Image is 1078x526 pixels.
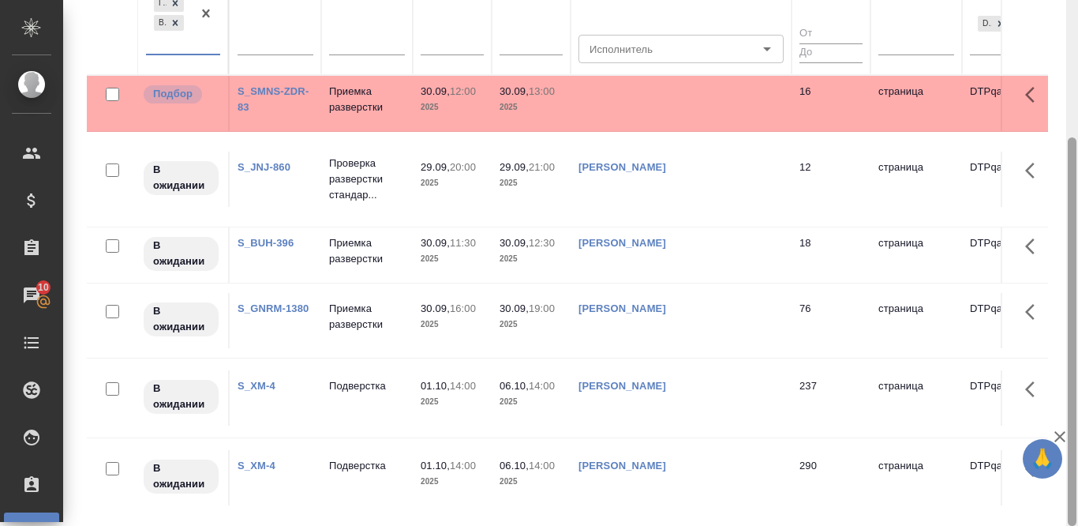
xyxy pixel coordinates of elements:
td: страница [870,370,962,426]
div: Исполнитель назначен, приступать к работе пока рано [142,160,220,197]
td: DTPqa [962,227,1054,283]
button: Здесь прячутся важные кнопки [1016,152,1054,190]
p: 2025 [500,251,563,267]
td: DTPqa [962,450,1054,505]
a: [PERSON_NAME] [578,237,666,249]
p: 13:00 [529,85,555,97]
p: 30.09, [421,237,450,249]
td: 237 [792,370,870,426]
p: Приемка разверстки [329,301,405,333]
div: Исполнитель назначен, приступать к работе пока рано [142,378,220,415]
a: [PERSON_NAME] [578,460,666,472]
p: 19:00 [529,302,555,314]
button: Здесь прячутся важные кнопки [1016,293,1054,331]
p: 06.10, [500,460,529,472]
a: S_GNRM-1380 [238,302,309,314]
p: 2025 [421,251,484,267]
p: 14:00 [529,460,555,472]
div: Исполнитель назначен, приступать к работе пока рано [142,458,220,495]
p: 2025 [500,474,563,490]
p: 14:00 [529,380,555,392]
td: DTPqa [962,152,1054,207]
p: 29.09, [500,161,529,173]
div: В ожидании [154,15,167,32]
p: 06.10, [500,380,529,392]
p: 01.10, [421,380,450,392]
p: 30.09, [500,85,529,97]
span: 🙏 [1029,442,1056,475]
p: 16:00 [450,302,476,314]
p: В ожидании [153,162,209,193]
div: Исполнитель назначен, приступать к работе пока рано [142,235,220,272]
a: [PERSON_NAME] [578,161,666,173]
a: [PERSON_NAME] [578,380,666,392]
p: 2025 [500,394,563,410]
p: 2025 [421,317,484,333]
div: Подбор, Готов к работе, В ожидании [152,13,185,33]
p: 30.09, [500,237,529,249]
td: 76 [792,293,870,348]
p: 11:30 [450,237,476,249]
p: 01.10, [421,460,450,472]
p: 2025 [500,175,563,191]
p: 30.09, [421,85,450,97]
div: DTPqa [978,16,992,32]
span: 10 [28,280,58,295]
a: [PERSON_NAME] [578,302,666,314]
p: 2025 [421,474,484,490]
td: страница [870,152,962,207]
p: Подверстка [329,378,405,394]
button: 🙏 [1023,439,1062,479]
p: 14:00 [450,460,476,472]
div: Исполнитель назначен, приступать к работе пока рано [142,301,220,338]
p: Приемка разверстки [329,84,405,115]
button: Здесь прячутся важные кнопки [1016,370,1054,408]
p: 21:00 [529,161,555,173]
td: DTPqa [962,76,1054,131]
p: 30.09, [421,302,450,314]
p: 2025 [421,394,484,410]
td: страница [870,293,962,348]
td: страница [870,227,962,283]
a: S_JNJ-860 [238,161,290,173]
p: Проверка разверстки стандар... [329,156,405,203]
a: S_XM-4 [238,460,275,472]
td: страница [870,76,962,131]
button: Здесь прячутся важные кнопки [1016,450,1054,488]
a: 10 [4,276,59,315]
p: 2025 [500,317,563,333]
td: 16 [792,76,870,131]
p: Подбор [153,86,193,102]
p: В ожидании [153,238,209,269]
p: 29.09, [421,161,450,173]
p: В ожидании [153,381,209,412]
button: Здесь прячутся важные кнопки [1016,227,1054,265]
p: 14:00 [450,380,476,392]
p: 2025 [500,100,563,115]
p: 2025 [421,100,484,115]
p: Подверстка [329,458,405,474]
p: 12:00 [450,85,476,97]
input: От [799,24,863,43]
p: 30.09, [500,302,529,314]
td: 290 [792,450,870,505]
td: DTPqa [962,370,1054,426]
button: Open [756,38,778,60]
div: Можно подбирать исполнителей [142,84,220,105]
a: S_XM-4 [238,380,275,392]
td: 12 [792,152,870,207]
button: Здесь прячутся важные кнопки [1016,76,1054,114]
p: Приемка разверстки [329,235,405,267]
p: 20:00 [450,161,476,173]
p: 2025 [421,175,484,191]
p: 12:30 [529,237,555,249]
a: S_SMNS-ZDR-83 [238,85,309,113]
td: DTPqa [962,293,1054,348]
td: страница [870,450,962,505]
p: В ожидании [153,303,209,335]
a: S_BUH-396 [238,237,294,249]
td: 18 [792,227,870,283]
input: До [799,43,863,63]
p: В ожидании [153,460,209,492]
